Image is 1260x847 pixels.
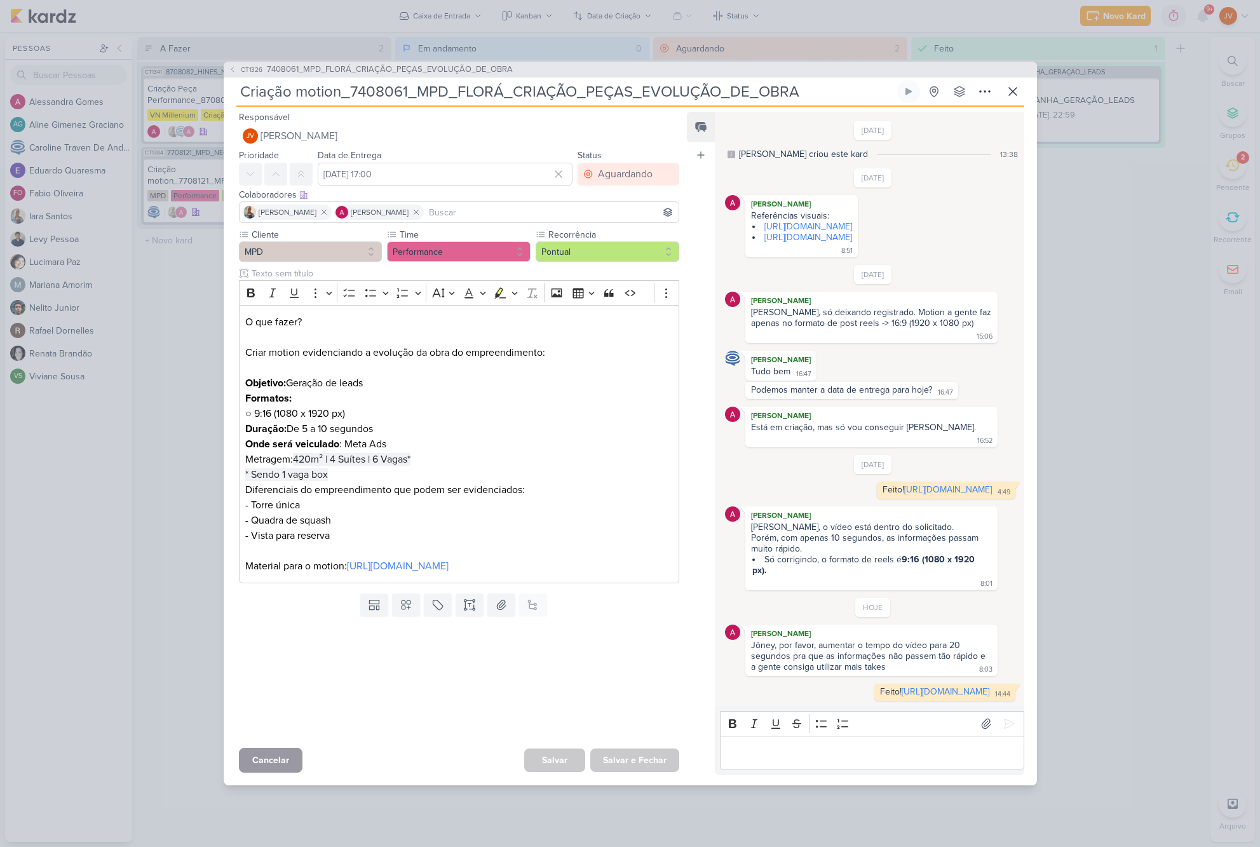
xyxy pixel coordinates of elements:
[598,166,653,182] div: Aguardando
[904,86,914,97] div: Ligar relógio
[748,509,994,522] div: [PERSON_NAME]
[239,241,383,262] button: MPD
[239,748,302,773] button: Cancelar
[318,163,573,186] input: Select a date
[725,292,740,307] img: Alessandra Gomes
[547,228,679,241] label: Recorrência
[725,195,740,210] img: Alessandra Gomes
[751,522,991,532] div: [PERSON_NAME], o vídeo está dentro do solicitado.
[245,391,672,528] p: ○ 9:16 (1080 x 1920 px) De 5 a 10 segundos : Meta Ads Metragem: Diferenciais do empreendimento qu...
[318,150,381,161] label: Data de Entrega
[751,366,790,377] div: Tudo bem
[751,422,976,433] div: Está em criação, mas só vou conseguir [PERSON_NAME].
[748,353,814,366] div: [PERSON_NAME]
[398,228,531,241] label: Time
[247,133,254,140] p: JV
[245,423,287,435] strong: Duração:
[880,686,989,697] div: Feito!
[977,436,992,446] div: 16:52
[239,150,279,161] label: Prioridade
[293,453,410,466] span: 420m² | 4 Suítes | 6 Vagas*
[387,241,531,262] button: Performance
[267,64,513,76] span: 7408061_MPD_FLORÁ_CRIAÇÃO_PEÇAS_EVOLUÇÃO_DE_OBRA
[229,64,513,76] button: CT1326 7408061_MPD_FLORÁ_CRIAÇÃO_PEÇAS_EVOLUÇÃO_DE_OBRA
[841,246,853,256] div: 8:51
[739,147,868,161] div: [PERSON_NAME] criou este kard
[536,241,679,262] button: Pontual
[245,528,672,574] p: - Vista para reserva Material para o motion:
[751,640,988,672] div: Jôney, por favor, aumentar o tempo do vídeo para 20 segundos pra que as informações não passem tã...
[250,228,383,241] label: Cliente
[725,625,740,640] img: Alessandra Gomes
[335,206,348,219] img: Alessandra Gomes
[245,468,328,481] span: * Sendo 1 vaga box
[236,80,895,103] input: Kard Sem Título
[748,198,855,210] div: [PERSON_NAME]
[259,207,316,218] span: [PERSON_NAME]
[977,332,992,342] div: 15:06
[239,305,680,584] div: Editor editing area: main
[796,369,811,379] div: 16:47
[751,532,991,554] div: Porém, com apenas 10 segundos, as informações passam muito rápido.
[752,554,991,576] li: Só corrigindo, o formato de reels é
[980,579,992,589] div: 8:01
[239,125,680,147] button: JV [PERSON_NAME]
[938,388,953,398] div: 16:47
[243,206,256,219] img: Iara Santos
[764,221,852,232] a: [URL][DOMAIN_NAME]
[347,560,449,573] a: [URL][DOMAIN_NAME]
[998,487,1010,498] div: 4:49
[751,307,994,329] div: [PERSON_NAME], só deixando registrado. Motion a gente faz apenas no formato de post reels -> 16:9...
[1000,149,1018,160] div: 13:38
[725,351,740,366] img: Caroline Traven De Andrade
[904,484,992,495] a: [URL][DOMAIN_NAME]
[752,554,977,576] strong: 9:16 (1080 x 1920 px).
[902,686,989,697] a: [URL][DOMAIN_NAME]
[261,128,337,144] span: [PERSON_NAME]
[245,392,292,405] strong: Formatos:
[239,188,680,201] div: Colaboradores
[979,665,992,675] div: 8:03
[748,409,994,422] div: [PERSON_NAME]
[751,210,852,221] div: Referências visuais:
[245,438,339,451] strong: Onde será veiculado
[748,294,994,307] div: [PERSON_NAME]
[245,377,286,390] strong: Objetivo:
[243,128,258,144] div: Joney Viana
[720,736,1024,771] div: Editor editing area: main
[245,315,672,391] p: O que fazer? Criar motion evidenciando a evolução da obra do empreendimento: Geração de leads
[995,689,1010,700] div: 14:44
[764,232,852,243] a: [URL][DOMAIN_NAME]
[751,384,932,395] div: Podemos manter a data de entrega para hoje?
[725,407,740,422] img: Alessandra Gomes
[249,267,680,280] input: Texto sem título
[578,150,602,161] label: Status
[351,207,409,218] span: [PERSON_NAME]
[725,506,740,522] img: Alessandra Gomes
[720,711,1024,736] div: Editor toolbar
[239,65,264,74] span: CT1326
[426,205,677,220] input: Buscar
[748,627,994,640] div: [PERSON_NAME]
[239,112,290,123] label: Responsável
[883,484,992,495] div: Feito!
[239,280,680,305] div: Editor toolbar
[578,163,679,186] button: Aguardando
